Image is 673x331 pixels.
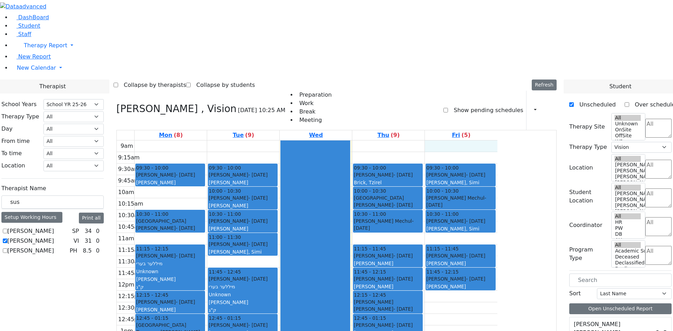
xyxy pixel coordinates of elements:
div: [PERSON_NAME] [354,233,422,240]
div: [PERSON_NAME] [354,322,422,329]
div: [PERSON_NAME] [209,322,277,329]
div: [PERSON_NAME] [209,171,277,178]
div: ק"ג [209,306,277,313]
div: [PERSON_NAME] [136,298,204,305]
div: [PERSON_NAME] [209,225,277,232]
span: 09:30 - 10:00 [354,164,386,171]
li: Break [297,108,332,116]
option: [PERSON_NAME] 3 [614,202,641,208]
span: 10:30 - 11:00 [426,211,458,218]
div: 0 [95,237,101,245]
span: - [DATE] [176,172,195,178]
div: [PERSON_NAME], Simi [426,225,495,232]
h3: [PERSON_NAME] , Vision [116,103,237,115]
span: - [DATE] [176,253,195,258]
textarea: Search [645,246,672,265]
option: All [614,156,641,162]
label: Therapist Name [1,184,46,193]
button: Print all [79,213,104,223]
label: Location [1,161,25,170]
div: 9:30am [117,165,141,173]
textarea: Search [645,119,672,138]
span: - [DATE] [393,253,413,258]
option: Deceased [614,254,641,260]
div: [PERSON_NAME] [136,179,204,186]
span: 10:30 - 11:00 [354,211,386,218]
div: 10:15am [117,200,145,208]
div: [PERSON_NAME] [209,241,277,248]
span: - [DATE] [248,218,267,224]
span: New Calendar [17,64,56,71]
span: - [DATE] [393,172,413,178]
option: PW [614,225,641,231]
div: [PERSON_NAME] [209,299,277,306]
span: [GEOGRAPHIC_DATA] [136,322,186,329]
label: Day [1,125,13,133]
div: Delete [552,105,557,116]
option: HR [614,219,641,225]
a: September 3, 2025 [308,130,324,140]
option: [PERSON_NAME] 4 [614,168,641,174]
span: DashBoard [18,14,49,21]
div: [PERSON_NAME] [354,252,422,259]
div: [PERSON_NAME] [PERSON_NAME] [354,298,422,313]
span: Student [18,22,40,29]
span: New Report [18,53,51,60]
span: 09:30 - 10:00 [426,164,458,171]
label: (8) [174,131,183,139]
div: נשמה [136,240,204,247]
div: [PERSON_NAME] [136,171,204,178]
div: [PERSON_NAME], Simi [426,179,495,186]
label: Sort [569,289,581,298]
div: PH [67,247,80,255]
div: SP [69,227,82,235]
div: Setup Working Hours [1,212,62,223]
a: September 5, 2025 [450,130,472,140]
span: 12:45 - 01:15 [209,315,241,322]
option: OffSite [614,133,641,139]
span: - [DATE] [393,276,413,282]
div: [PERSON_NAME] [426,252,495,259]
div: [PERSON_NAME] [209,179,277,186]
div: Report [540,104,543,116]
label: From time [1,137,30,145]
div: 8.5 [81,247,93,255]
textarea: Search [645,217,672,236]
li: Work [297,99,332,108]
option: [PERSON_NAME] 3 [614,174,641,180]
option: Academic Support [614,248,641,254]
span: 10:00 - 10:30 [209,187,241,194]
span: - [DATE] [176,225,195,231]
div: 11:15am [117,246,145,254]
label: Location [569,164,593,172]
label: Therapy Type [1,112,39,121]
option: DB [614,231,641,237]
input: Search [1,195,104,209]
div: 12:45pm [117,315,145,324]
span: - [DATE] [466,276,485,282]
span: [GEOGRAPHIC_DATA] [136,218,186,225]
div: [PERSON_NAME] [136,306,204,313]
div: 11am [117,234,136,243]
span: 09:30 - 10:00 [209,164,241,171]
div: 9:15am [117,153,141,162]
button: Refresh [532,80,557,90]
a: September 4, 2025 [376,130,401,140]
span: Staff [18,31,31,37]
label: (9) [245,131,254,139]
span: - [DATE] [466,218,485,224]
label: Therapy Type [569,143,607,151]
div: [PERSON_NAME] [354,260,422,267]
div: 10:45am [117,223,145,231]
div: 10am [117,188,136,196]
div: מיללער בערי [136,260,204,267]
div: 12pm [117,281,136,289]
span: [GEOGRAPHIC_DATA] [354,194,404,201]
a: September 1, 2025 [157,130,184,140]
div: ק"ג [136,283,204,290]
div: 12:30pm [117,304,145,312]
span: - [DATE] [176,299,195,305]
div: [PERSON_NAME] [209,275,277,282]
span: - [DATE] [248,195,267,201]
span: 11:15 - 11:45 [354,245,386,252]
